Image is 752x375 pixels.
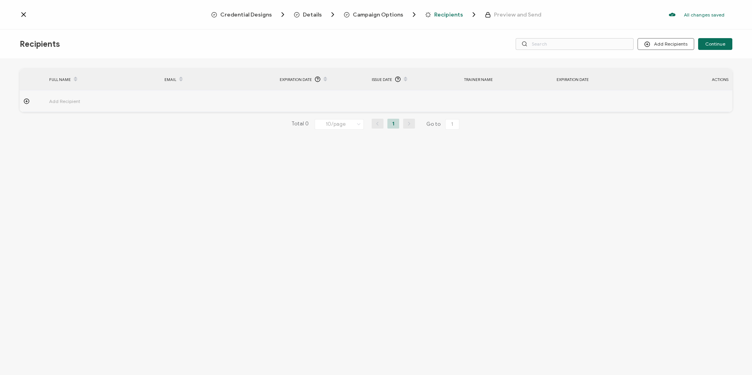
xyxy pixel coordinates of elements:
span: Recipients [20,39,60,49]
span: Recipients [425,11,478,18]
div: ACTIONS [658,75,732,84]
span: Details [303,12,322,18]
span: Continue [705,42,725,46]
span: Credential Designs [211,11,287,18]
span: Campaign Options [344,11,418,18]
span: Campaign Options [353,12,403,18]
span: Add Recipient [49,97,124,106]
p: All changes saved [684,12,724,18]
span: Go to [426,119,461,130]
button: Add Recipients [638,38,694,50]
div: EMAIL [160,73,276,86]
div: Breadcrumb [211,11,541,18]
span: Details [294,11,337,18]
span: Preview and Send [494,12,541,18]
span: Total 0 [291,119,309,130]
button: Continue [698,38,732,50]
span: Recipients [434,12,463,18]
input: Select [315,119,364,130]
li: 1 [387,119,399,129]
div: Trainer Name [460,75,553,84]
div: FULL NAME [45,73,160,86]
span: Credential Designs [220,12,272,18]
span: Preview and Send [485,12,541,18]
iframe: Chat Widget [713,337,752,375]
div: Expiration Date [553,75,645,84]
span: Expiration Date [280,75,312,84]
input: Search [516,38,634,50]
span: Issue Date [372,75,392,84]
